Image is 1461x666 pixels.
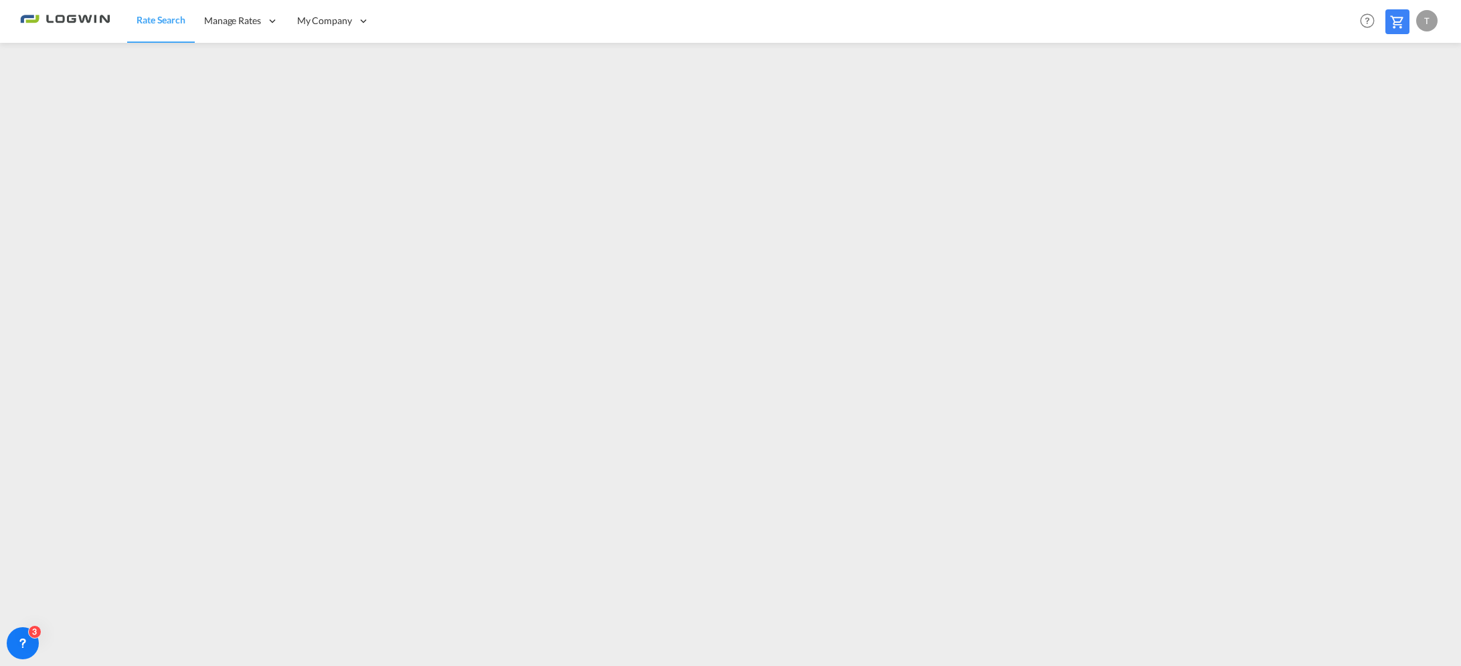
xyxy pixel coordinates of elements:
[1416,10,1438,31] div: T
[20,6,110,36] img: bc73a0e0d8c111efacd525e4c8ad7d32.png
[1356,9,1379,32] span: Help
[204,14,261,27] span: Manage Rates
[137,14,185,25] span: Rate Search
[297,14,352,27] span: My Company
[1356,9,1385,33] div: Help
